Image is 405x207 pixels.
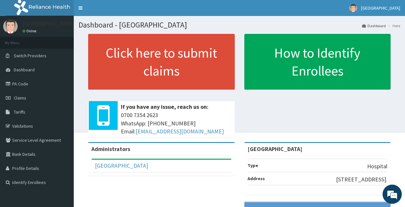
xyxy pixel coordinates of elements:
li: Here [386,23,400,28]
a: How to Identify Enrollees [244,34,391,90]
span: [GEOGRAPHIC_DATA] [361,5,400,11]
img: User Image [3,19,18,34]
a: [EMAIL_ADDRESS][DOMAIN_NAME] [136,128,224,135]
span: Dashboard [14,67,35,73]
b: Address [248,176,265,181]
strong: [GEOGRAPHIC_DATA] [248,145,302,153]
a: Dashboard [362,23,386,28]
span: 0700 7354 2623 WhatsApp: [PHONE_NUMBER] Email: [121,111,232,136]
p: [STREET_ADDRESS]. [336,175,387,184]
b: Administrators [91,145,130,153]
a: Online [22,29,38,33]
a: Click here to submit claims [88,34,235,90]
b: Type [248,163,258,168]
h1: Dashboard - [GEOGRAPHIC_DATA] [79,21,400,29]
span: Claims [14,95,26,101]
a: [GEOGRAPHIC_DATA] [95,162,148,169]
p: [GEOGRAPHIC_DATA] [22,21,75,27]
span: Switch Providers [14,53,46,59]
b: If you have any issue, reach us on: [121,103,208,110]
img: User Image [349,4,357,12]
span: Tariffs [14,109,25,115]
p: Hospital [367,162,387,171]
